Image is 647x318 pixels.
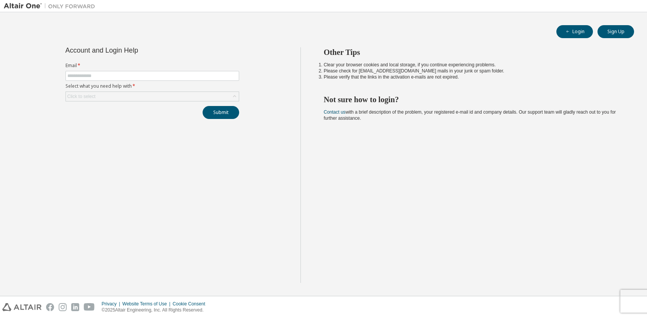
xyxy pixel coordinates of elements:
[324,62,620,68] li: Clear your browser cookies and local storage, if you continue experiencing problems.
[324,68,620,74] li: Please check for [EMAIL_ADDRESS][DOMAIN_NAME] mails in your junk or spam folder.
[84,303,95,311] img: youtube.svg
[324,109,616,121] span: with a brief description of the problem, your registered e-mail id and company details. Our suppo...
[4,2,99,10] img: Altair One
[102,307,210,313] p: © 2025 Altair Engineering, Inc. All Rights Reserved.
[324,74,620,80] li: Please verify that the links in the activation e-mails are not expired.
[65,83,239,89] label: Select what you need help with
[324,47,620,57] h2: Other Tips
[46,303,54,311] img: facebook.svg
[65,47,204,53] div: Account and Login Help
[173,301,209,307] div: Cookie Consent
[122,301,173,307] div: Website Terms of Use
[65,63,239,69] label: Email
[102,301,122,307] div: Privacy
[67,93,96,100] div: Click to select
[2,303,42,311] img: altair_logo.svg
[324,95,620,104] h2: Not sure how to login?
[597,25,634,38] button: Sign Up
[203,106,239,119] button: Submit
[556,25,593,38] button: Login
[324,109,345,115] a: Contact us
[66,92,239,101] div: Click to select
[59,303,67,311] img: instagram.svg
[71,303,79,311] img: linkedin.svg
